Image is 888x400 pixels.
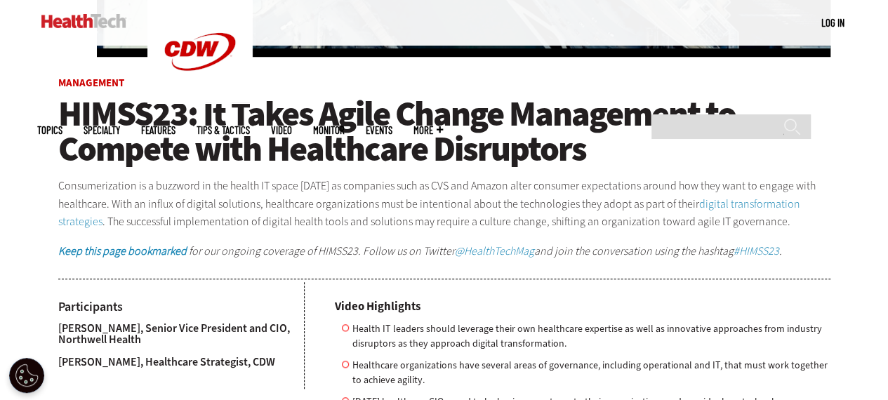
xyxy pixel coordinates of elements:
[821,15,844,30] div: User menu
[147,93,253,107] a: CDW
[779,244,782,258] em: .
[734,244,779,258] a: #HIMSS23
[37,125,62,135] span: Topics
[9,358,44,393] div: Cookie Settings
[455,244,534,258] a: @HealthTechMag
[342,358,830,387] li: Healthcare organizations have several areas of governance, including operational and IT, that mus...
[58,177,830,231] p: Consumerization is a buzzword in the health IT space [DATE] as companies such as CVS and Amazon a...
[141,125,175,135] a: Features
[58,323,304,345] p: [PERSON_NAME], Senior Vice President and CIO, Northwell Health
[84,125,120,135] span: Specialty
[342,321,830,351] li: Health IT leaders should leverage their own healthcare expertise as well as innovative approaches...
[41,14,126,28] img: Home
[335,300,830,312] h4: Video Highlights
[313,125,345,135] a: MonITor
[58,244,187,258] a: Keep this page bookmarked
[58,356,304,368] p: [PERSON_NAME], Healthcare Strategist, CDW
[821,16,844,29] a: Log in
[271,125,292,135] a: Video
[366,125,392,135] a: Events
[413,125,443,135] span: More
[58,300,304,313] h4: Participants
[197,125,250,135] a: Tips & Tactics
[534,244,734,258] em: and join the conversation using the hashtag
[9,358,44,393] button: Open Preferences
[189,244,455,258] em: for our ongoing coverage of HIMSS23. Follow us on Twitter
